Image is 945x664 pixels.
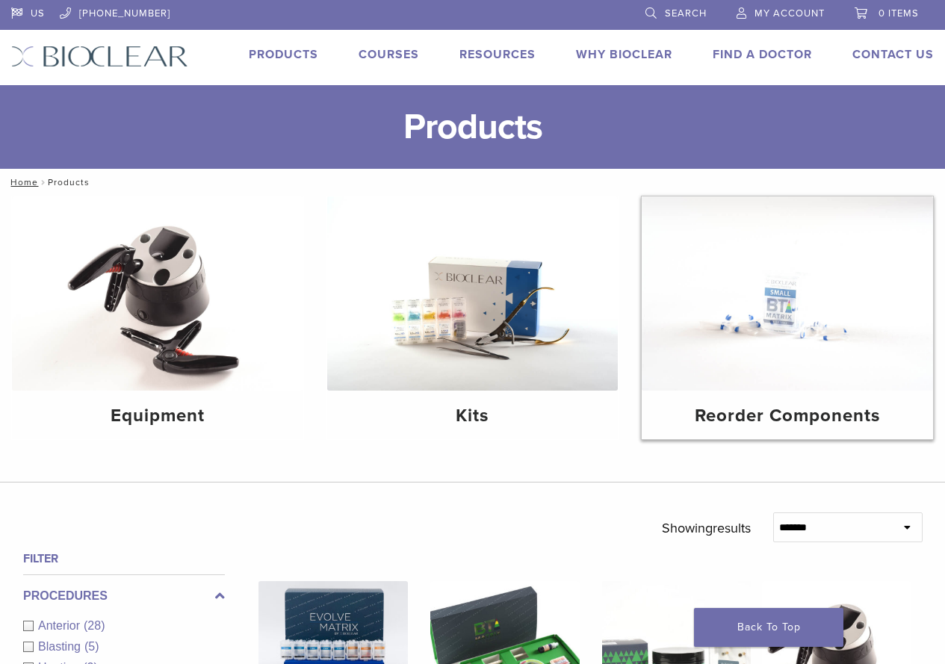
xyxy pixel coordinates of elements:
a: Products [249,47,318,62]
h4: Equipment [24,403,291,429]
a: Courses [359,47,419,62]
span: 0 items [879,7,919,19]
a: Why Bioclear [576,47,672,62]
a: Kits [327,196,619,439]
img: Equipment [12,196,303,391]
img: Bioclear [11,46,188,67]
label: Procedures [23,587,225,605]
h4: Kits [339,403,607,429]
a: Find A Doctor [713,47,812,62]
a: Back To Top [694,608,843,647]
span: (5) [84,640,99,653]
img: Kits [327,196,619,391]
span: / [38,179,48,186]
span: My Account [755,7,825,19]
a: Reorder Components [642,196,933,439]
h4: Filter [23,550,225,568]
span: Anterior [38,619,84,632]
a: Equipment [12,196,303,439]
a: Contact Us [852,47,934,62]
span: (28) [84,619,105,632]
a: Home [6,177,38,187]
span: Blasting [38,640,84,653]
p: Showing results [662,512,751,544]
a: Resources [459,47,536,62]
h4: Reorder Components [654,403,921,429]
img: Reorder Components [642,196,933,391]
span: Search [665,7,707,19]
